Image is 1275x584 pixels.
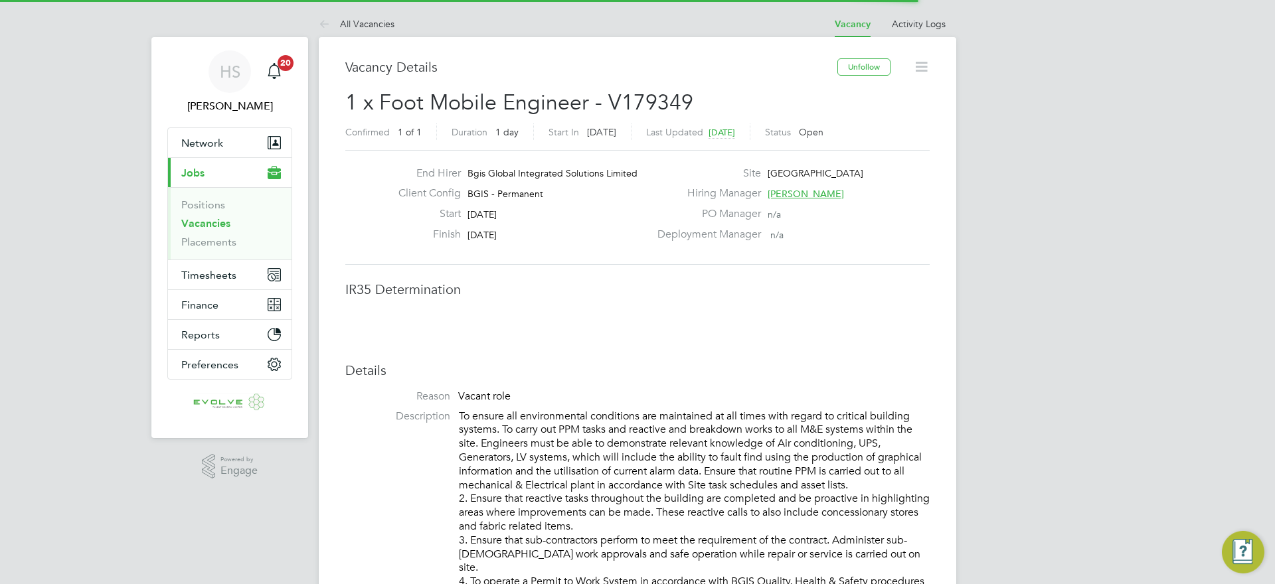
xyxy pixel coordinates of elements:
[319,18,394,30] a: All Vacancies
[261,50,288,93] a: 20
[345,281,930,298] h3: IR35 Determination
[193,393,266,414] img: evolve-talent-logo-retina.png
[892,18,946,30] a: Activity Logs
[345,409,450,423] label: Description
[168,320,292,349] button: Reports
[765,126,791,138] label: Status
[181,269,236,281] span: Timesheets
[646,126,703,138] label: Last Updated
[768,167,863,179] span: [GEOGRAPHIC_DATA]
[1222,531,1264,573] button: Engage Resource Center
[649,167,761,181] label: Site
[709,127,735,138] span: [DATE]
[345,90,693,115] span: 1 x Foot Mobile Engineer - V179349
[587,126,616,138] span: [DATE]
[181,358,238,371] span: Preferences
[467,229,497,241] span: [DATE]
[398,126,422,138] span: 1 of 1
[388,167,461,181] label: End Hirer
[181,137,223,149] span: Network
[495,126,519,138] span: 1 day
[345,362,930,379] h3: Details
[181,167,205,179] span: Jobs
[467,188,543,200] span: BGIS - Permanent
[837,58,891,76] button: Unfollow
[220,465,258,476] span: Engage
[278,55,294,71] span: 20
[167,393,292,414] a: Go to home page
[835,19,871,30] a: Vacancy
[168,128,292,157] button: Network
[388,207,461,221] label: Start
[388,228,461,242] label: Finish
[181,217,230,230] a: Vacancies
[649,186,761,200] label: Hiring Manager
[168,187,292,259] div: Jobs
[220,63,240,80] span: HS
[167,50,292,114] a: HS[PERSON_NAME]
[168,290,292,319] button: Finance
[167,98,292,114] span: Harri Smith
[168,158,292,187] button: Jobs
[768,188,844,200] span: [PERSON_NAME]
[388,186,461,200] label: Client Config
[181,299,218,311] span: Finance
[168,350,292,379] button: Preferences
[345,390,450,403] label: Reason
[220,454,258,465] span: Powered by
[467,208,497,220] span: [DATE]
[452,126,487,138] label: Duration
[345,126,390,138] label: Confirmed
[202,454,258,479] a: Powered byEngage
[649,207,761,221] label: PO Manager
[768,208,781,220] span: n/a
[649,228,761,242] label: Deployment Manager
[799,126,823,138] span: Open
[168,260,292,289] button: Timesheets
[345,58,837,76] h3: Vacancy Details
[151,37,308,438] nav: Main navigation
[181,198,225,211] a: Positions
[458,390,511,403] span: Vacant role
[181,328,220,341] span: Reports
[467,167,637,179] span: Bgis Global Integrated Solutions Limited
[770,229,784,241] span: n/a
[549,126,579,138] label: Start In
[181,236,236,248] a: Placements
